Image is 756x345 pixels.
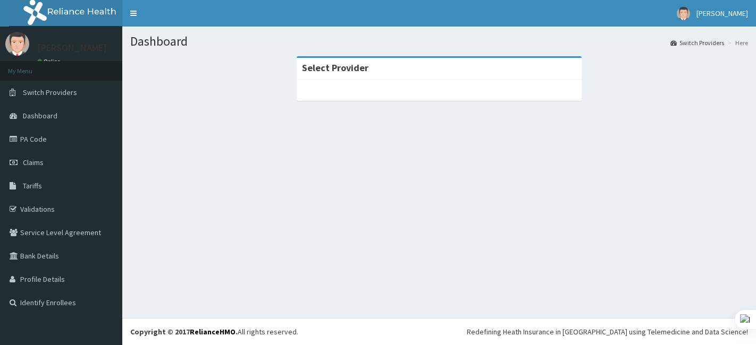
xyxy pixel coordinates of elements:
[696,8,748,18] span: [PERSON_NAME]
[23,88,77,97] span: Switch Providers
[725,38,748,47] li: Here
[23,181,42,191] span: Tariffs
[467,326,748,337] div: Redefining Heath Insurance in [GEOGRAPHIC_DATA] using Telemedicine and Data Science!
[130,327,238,337] strong: Copyright © 2017 .
[670,38,724,47] a: Switch Providers
[122,318,756,345] footer: All rights reserved.
[23,158,44,167] span: Claims
[302,62,368,74] strong: Select Provider
[23,111,57,120] span: Dashboard
[37,58,63,65] a: Online
[677,7,690,20] img: User Image
[5,32,29,56] img: User Image
[190,327,236,337] a: RelianceHMO
[37,43,107,53] p: [PERSON_NAME]
[130,34,748,48] h1: Dashboard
